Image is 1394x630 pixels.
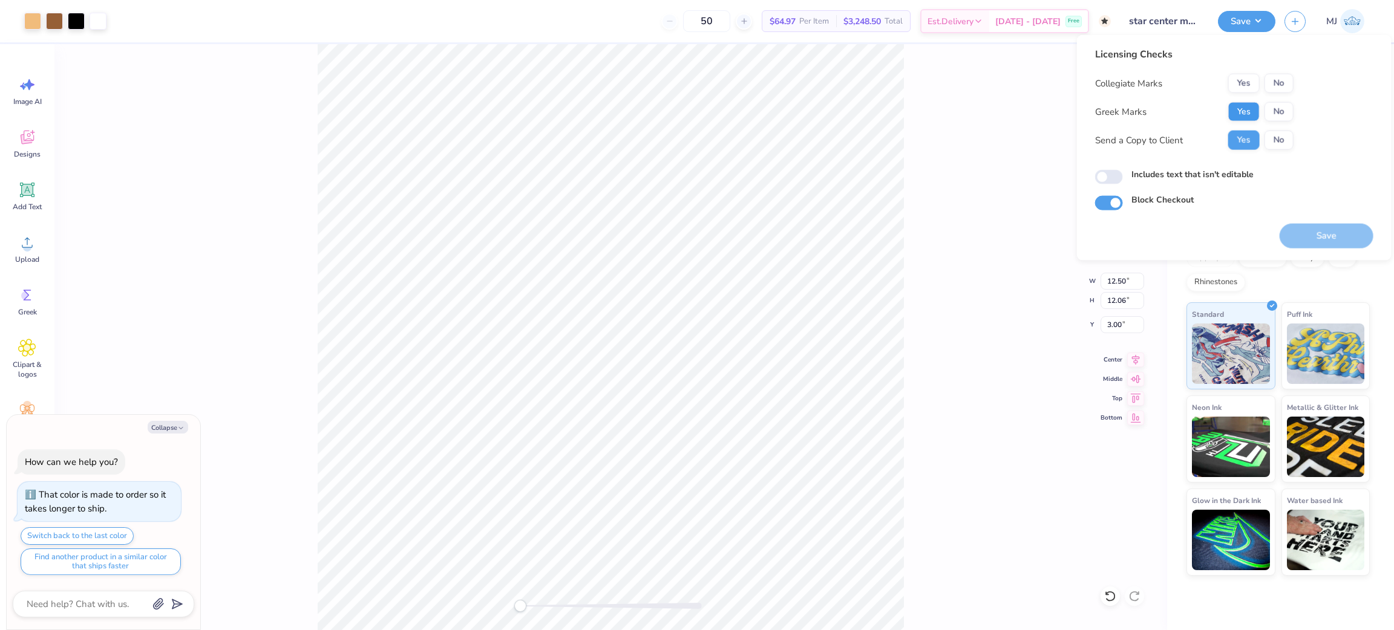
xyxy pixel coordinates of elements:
[1326,15,1337,28] span: MJ
[995,15,1061,28] span: [DATE] - [DATE]
[1287,308,1312,320] span: Puff Ink
[1218,11,1275,32] button: Save
[1287,494,1343,507] span: Water based Ink
[770,15,796,28] span: $64.97
[1068,17,1079,25] span: Free
[799,15,829,28] span: Per Item
[14,149,41,159] span: Designs
[1228,74,1260,93] button: Yes
[1228,131,1260,150] button: Yes
[13,97,42,106] span: Image AI
[1095,105,1147,119] div: Greek Marks
[1192,510,1270,570] img: Glow in the Dark Ink
[1192,417,1270,477] img: Neon Ink
[1265,74,1294,93] button: No
[25,489,166,515] div: That color is made to order so it takes longer to ship.
[1265,102,1294,122] button: No
[1287,401,1358,414] span: Metallic & Glitter Ink
[13,202,42,212] span: Add Text
[885,15,903,28] span: Total
[514,600,526,612] div: Accessibility label
[1228,102,1260,122] button: Yes
[1120,9,1209,33] input: Untitled Design
[928,15,974,28] span: Est. Delivery
[1192,494,1261,507] span: Glow in the Dark Ink
[21,527,134,545] button: Switch back to the last color
[15,255,39,264] span: Upload
[1321,9,1370,33] a: MJ
[1101,374,1122,384] span: Middle
[1095,133,1183,147] div: Send a Copy to Client
[21,548,181,575] button: Find another product in a similar color that ships faster
[1192,401,1222,414] span: Neon Ink
[1101,413,1122,423] span: Bottom
[1095,47,1294,62] div: Licensing Checks
[1287,323,1365,384] img: Puff Ink
[683,10,730,32] input: – –
[1287,510,1365,570] img: Water based Ink
[1101,355,1122,365] span: Center
[1131,193,1194,206] label: Block Checkout
[1131,168,1254,181] label: Includes text that isn't editable
[1287,417,1365,477] img: Metallic & Glitter Ink
[18,307,37,317] span: Greek
[148,421,188,434] button: Collapse
[25,456,118,468] div: How can we help you?
[1186,273,1245,291] div: Rhinestones
[7,360,47,379] span: Clipart & logos
[1192,308,1224,320] span: Standard
[1265,131,1294,150] button: No
[1095,76,1162,90] div: Collegiate Marks
[1101,394,1122,403] span: Top
[1340,9,1364,33] img: Mark Joshua Mullasgo
[1192,323,1270,384] img: Standard
[843,15,881,28] span: $3,248.50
